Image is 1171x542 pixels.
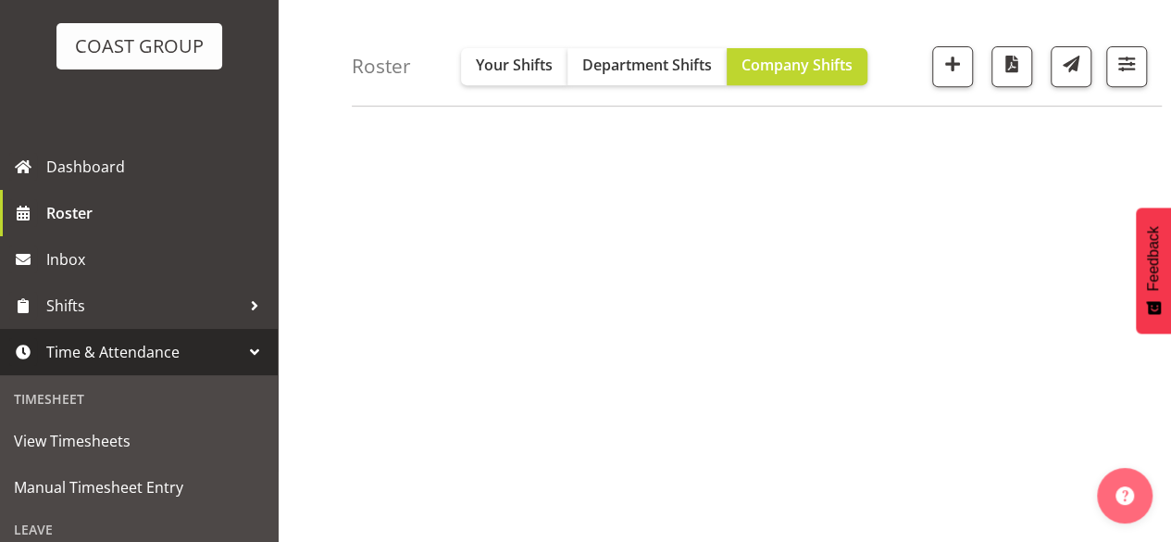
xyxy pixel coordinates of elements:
[5,380,273,418] div: Timesheet
[727,48,867,85] button: Company Shifts
[46,246,268,273] span: Inbox
[75,32,204,60] div: COAST GROUP
[5,418,273,464] a: View Timesheets
[1106,46,1147,87] button: Filter Shifts
[46,338,241,366] span: Time & Attendance
[46,292,241,320] span: Shifts
[352,56,411,77] h4: Roster
[1145,226,1162,291] span: Feedback
[461,48,567,85] button: Your Shifts
[14,427,264,455] span: View Timesheets
[46,153,268,181] span: Dashboard
[14,473,264,501] span: Manual Timesheet Entry
[932,46,973,87] button: Add a new shift
[741,55,853,75] span: Company Shifts
[1051,46,1091,87] button: Send a list of all shifts for the selected filtered period to all rostered employees.
[5,464,273,510] a: Manual Timesheet Entry
[1115,486,1134,505] img: help-xxl-2.png
[582,55,712,75] span: Department Shifts
[476,55,553,75] span: Your Shifts
[1136,208,1171,334] button: Feedback - Show survey
[46,199,268,227] span: Roster
[991,46,1032,87] button: Download a PDF of the roster according to the set date range.
[567,48,727,85] button: Department Shifts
